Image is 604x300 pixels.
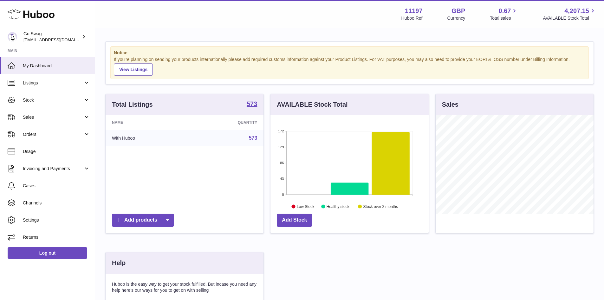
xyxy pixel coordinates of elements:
[490,15,518,21] span: Total sales
[278,129,284,133] text: 172
[405,7,423,15] strong: 11197
[23,80,83,86] span: Listings
[451,7,465,15] strong: GBP
[23,63,90,69] span: My Dashboard
[106,130,189,146] td: With Huboo
[249,135,257,141] a: 573
[23,217,90,223] span: Settings
[499,7,511,15] span: 0.67
[114,57,585,76] div: If you're planning on sending your products internationally please add required customs informati...
[106,115,189,130] th: Name
[23,97,83,103] span: Stock
[23,31,81,43] div: Go Swag
[401,15,423,21] div: Huboo Ref
[447,15,465,21] div: Currency
[23,114,83,120] span: Sales
[278,145,284,149] text: 129
[23,131,83,137] span: Orders
[23,200,90,206] span: Channels
[8,32,17,42] img: internalAdmin-11197@internal.huboo.com
[277,100,347,109] h3: AVAILABLE Stock Total
[23,183,90,189] span: Cases
[247,101,257,107] strong: 573
[23,149,90,155] span: Usage
[442,100,458,109] h3: Sales
[490,7,518,21] a: 0.67 Total sales
[23,234,90,240] span: Returns
[112,281,257,293] p: Huboo is the easy way to get your stock fulfilled. But incase you need any help here's our ways f...
[363,204,398,209] text: Stock over 2 months
[23,166,83,172] span: Invoicing and Payments
[277,214,312,227] a: Add Stock
[189,115,263,130] th: Quantity
[564,7,589,15] span: 4,207.15
[112,100,153,109] h3: Total Listings
[280,161,284,165] text: 86
[114,63,153,76] a: View Listings
[543,7,596,21] a: 4,207.15 AVAILABLE Stock Total
[280,177,284,181] text: 43
[112,214,174,227] a: Add products
[247,101,257,108] a: 573
[8,247,87,259] a: Log out
[543,15,596,21] span: AVAILABLE Stock Total
[112,259,126,267] h3: Help
[297,204,315,209] text: Low Stock
[282,193,284,197] text: 0
[23,37,93,42] span: [EMAIL_ADDRESS][DOMAIN_NAME]
[114,50,585,56] strong: Notice
[327,204,350,209] text: Healthy stock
